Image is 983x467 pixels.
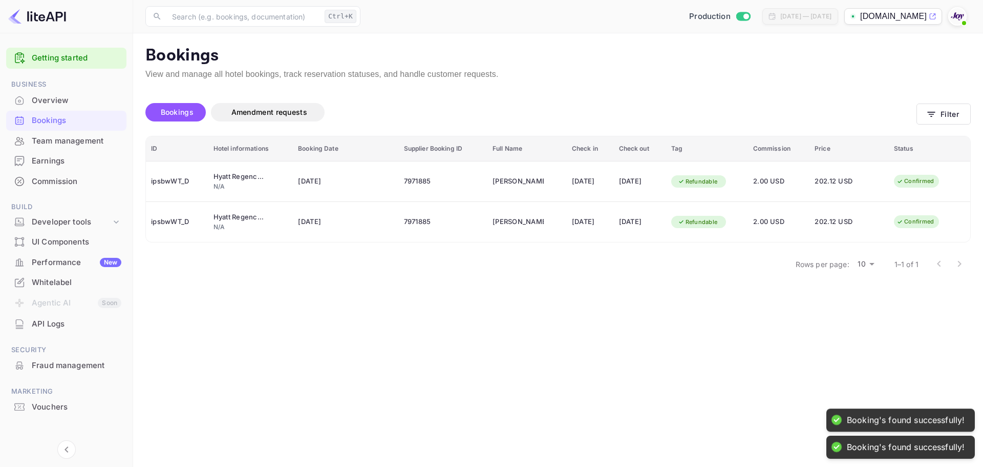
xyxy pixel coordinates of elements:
div: N/A [213,182,288,191]
p: View and manage all hotel bookings, track reservation statuses, and handle customer requests. [145,68,971,80]
th: ID [146,136,208,161]
th: Hotel informations [208,136,293,161]
div: Whitelabel [6,273,126,293]
span: Security [6,344,126,356]
div: Performance [32,257,121,269]
div: Vouchers [6,397,126,417]
img: LiteAPI logo [8,8,66,25]
span: Amendment requests [231,108,307,116]
th: Supplier Booking ID [399,136,488,161]
div: Kamarra Boyd [493,214,544,230]
div: Earnings [32,155,121,167]
div: Bookings [6,111,126,131]
th: Commission [748,136,809,161]
div: [DATE] — [DATE] [780,12,831,21]
div: Overview [32,95,121,107]
div: Getting started [6,48,126,69]
span: 202.12 USD [815,176,866,187]
table: booking table [146,136,970,242]
div: Hyatt Regency Bethesda [213,212,265,222]
span: Business [6,79,126,90]
a: Fraud management [6,356,126,375]
th: Price [809,136,889,161]
button: Collapse navigation [57,440,76,459]
th: Check in [567,136,614,161]
div: Overview [6,91,126,111]
span: Production [689,11,731,23]
th: Booking Date [293,136,398,161]
a: Team management [6,131,126,150]
div: Team management [32,135,121,147]
a: Bookings [6,111,126,130]
div: ipsbwWT_D [151,173,203,190]
a: Commission [6,172,126,191]
div: Whitelabel [32,277,121,289]
span: 2.00 USD [753,216,804,228]
div: ipsbwWT_D [151,214,203,230]
div: Earnings [6,151,126,171]
div: New [100,258,121,267]
div: account-settings tabs [145,103,916,121]
div: Team management [6,131,126,151]
a: Getting started [32,52,121,64]
a: API Logs [6,314,126,333]
div: N/A [213,222,288,232]
div: Vouchers [32,401,121,413]
th: Status [889,136,970,161]
div: 7971885 [404,214,483,230]
div: Ctrl+K [325,10,356,23]
div: UI Components [6,232,126,252]
div: Refundable [671,175,724,188]
div: Commission [32,176,121,188]
span: [DATE] [298,216,370,228]
p: 1–1 of 1 [894,259,918,270]
div: Developer tools [32,216,111,228]
div: Refundable [671,216,724,229]
div: PerformanceNew [6,253,126,273]
div: Confirmed [890,215,941,228]
a: Vouchers [6,397,126,416]
span: [DATE] [298,176,370,187]
p: Rows per page: [796,259,849,270]
div: API Logs [32,318,121,330]
div: UI Components [32,236,121,248]
p: Bookings [145,46,971,66]
div: Confirmed [890,175,941,188]
div: Kamarra Boyd [493,173,544,190]
a: Whitelabel [6,273,126,292]
th: Check out [614,136,666,161]
div: Switch to Sandbox mode [685,11,754,23]
div: API Logs [6,314,126,334]
div: Fraud management [32,360,121,372]
p: [DOMAIN_NAME] [860,10,927,23]
div: 10 [853,257,878,272]
span: 202.12 USD [815,216,866,228]
div: [DATE] [572,214,609,230]
div: Bookings [32,115,121,127]
div: [DATE] [619,214,661,230]
input: Search (e.g. bookings, documentation) [166,6,320,27]
div: Hyatt Regency Bethesda [213,172,265,182]
span: Build [6,201,126,213]
th: Tag [666,136,748,161]
span: 2.00 USD [753,176,804,187]
a: Earnings [6,151,126,170]
div: Booking's found successfully! [847,442,965,453]
div: Developer tools [6,213,126,231]
div: Commission [6,172,126,192]
img: With Joy [949,8,966,25]
span: Marketing [6,386,126,397]
a: PerformanceNew [6,253,126,272]
a: UI Components [6,232,126,251]
th: Full Name [487,136,567,161]
a: Overview [6,91,126,110]
div: Booking's found successfully! [847,415,965,425]
span: Bookings [161,108,194,116]
div: [DATE] [619,173,661,190]
div: Fraud management [6,356,126,376]
div: 7971885 [404,173,483,190]
button: Filter [916,104,971,125]
div: [DATE] [572,173,609,190]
